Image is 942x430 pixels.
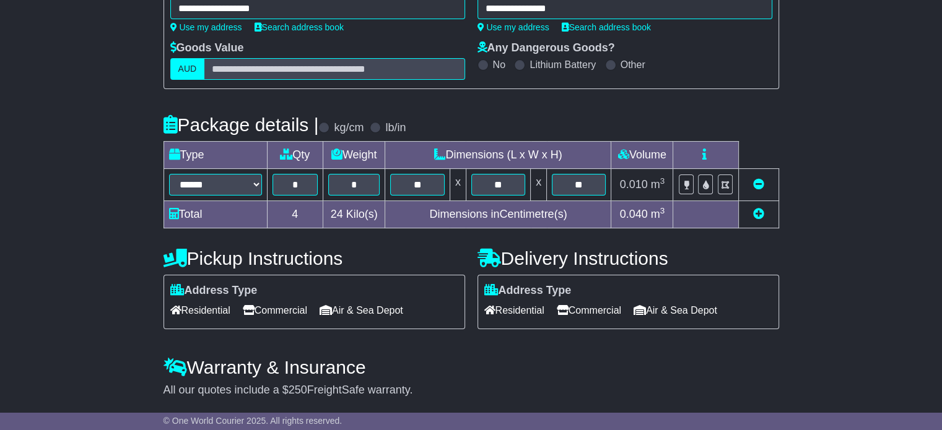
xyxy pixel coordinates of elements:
[170,58,205,80] label: AUD
[484,301,544,320] span: Residential
[385,121,406,135] label: lb/in
[621,59,645,71] label: Other
[493,59,505,71] label: No
[478,41,615,55] label: Any Dangerous Goods?
[267,142,323,169] td: Qty
[243,301,307,320] span: Commercial
[385,142,611,169] td: Dimensions (L x W x H)
[478,248,779,269] h4: Delivery Instructions
[620,208,648,220] span: 0.040
[170,22,242,32] a: Use my address
[164,416,342,426] span: © One World Courier 2025. All rights reserved.
[334,121,364,135] label: kg/cm
[478,22,549,32] a: Use my address
[531,169,547,201] td: x
[170,284,258,298] label: Address Type
[557,301,621,320] span: Commercial
[331,208,343,220] span: 24
[323,201,385,228] td: Kilo(s)
[651,178,665,191] span: m
[164,384,779,397] div: All our quotes include a $ FreightSafe warranty.
[611,142,673,169] td: Volume
[753,208,764,220] a: Add new item
[651,208,665,220] span: m
[385,201,611,228] td: Dimensions in Centimetre(s)
[660,206,665,215] sup: 3
[164,248,465,269] h4: Pickup Instructions
[323,142,385,169] td: Weight
[170,41,244,55] label: Goods Value
[164,357,779,377] h4: Warranty & Insurance
[289,384,307,396] span: 250
[562,22,651,32] a: Search address book
[164,114,319,135] h4: Package details |
[634,301,717,320] span: Air & Sea Depot
[255,22,344,32] a: Search address book
[267,201,323,228] td: 4
[450,169,466,201] td: x
[753,178,764,191] a: Remove this item
[320,301,403,320] span: Air & Sea Depot
[620,178,648,191] span: 0.010
[660,176,665,186] sup: 3
[164,142,267,169] td: Type
[484,284,572,298] label: Address Type
[530,59,596,71] label: Lithium Battery
[170,301,230,320] span: Residential
[164,201,267,228] td: Total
